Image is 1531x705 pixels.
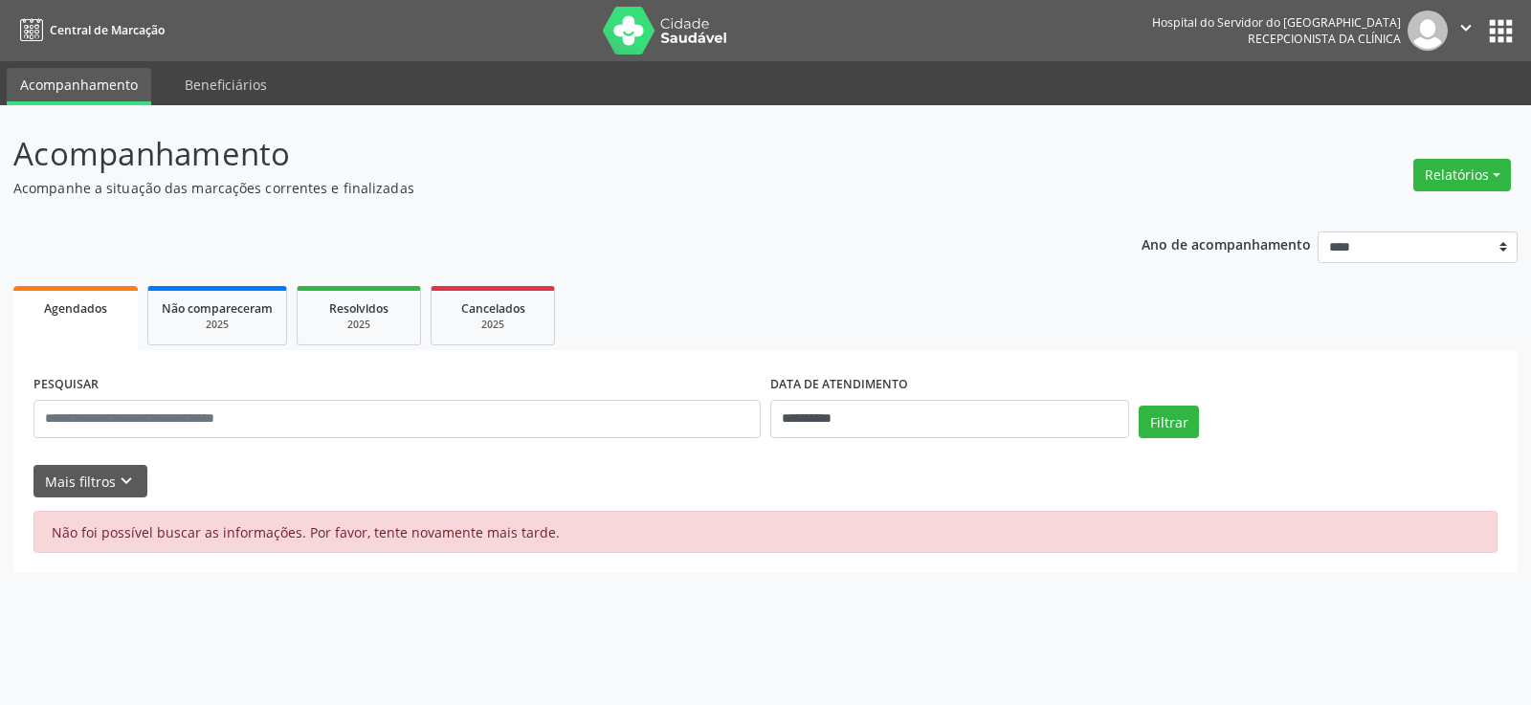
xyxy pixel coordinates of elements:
[1484,14,1518,48] button: apps
[311,318,407,332] div: 2025
[1413,159,1511,191] button: Relatórios
[33,511,1498,553] div: Não foi possível buscar as informações. Por favor, tente novamente mais tarde.
[1248,31,1401,47] span: Recepcionista da clínica
[13,14,165,46] a: Central de Marcação
[1139,406,1199,438] button: Filtrar
[33,370,99,400] label: PESQUISAR
[33,465,147,498] button: Mais filtroskeyboard_arrow_down
[7,68,151,105] a: Acompanhamento
[770,370,908,400] label: DATA DE ATENDIMENTO
[13,178,1066,198] p: Acompanhe a situação das marcações correntes e finalizadas
[162,318,273,332] div: 2025
[445,318,541,332] div: 2025
[44,300,107,317] span: Agendados
[50,22,165,38] span: Central de Marcação
[1408,11,1448,51] img: img
[329,300,388,317] span: Resolvidos
[1455,17,1476,38] i: 
[116,471,137,492] i: keyboard_arrow_down
[1152,14,1401,31] div: Hospital do Servidor do [GEOGRAPHIC_DATA]
[13,130,1066,178] p: Acompanhamento
[461,300,525,317] span: Cancelados
[162,300,273,317] span: Não compareceram
[171,68,280,101] a: Beneficiários
[1142,231,1311,255] p: Ano de acompanhamento
[1448,11,1484,51] button: 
